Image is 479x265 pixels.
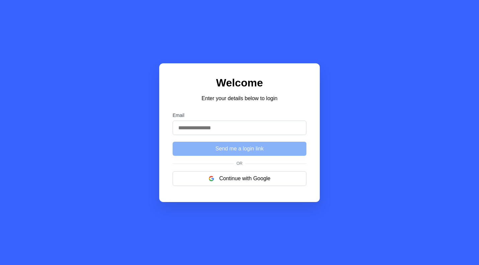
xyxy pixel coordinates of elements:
[209,176,214,181] img: google logo
[173,142,306,156] button: Send me a login link
[173,77,306,89] h1: Welcome
[173,113,306,118] label: Email
[173,94,306,103] p: Enter your details below to login
[234,161,245,166] span: Or
[173,171,306,186] button: Continue with Google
